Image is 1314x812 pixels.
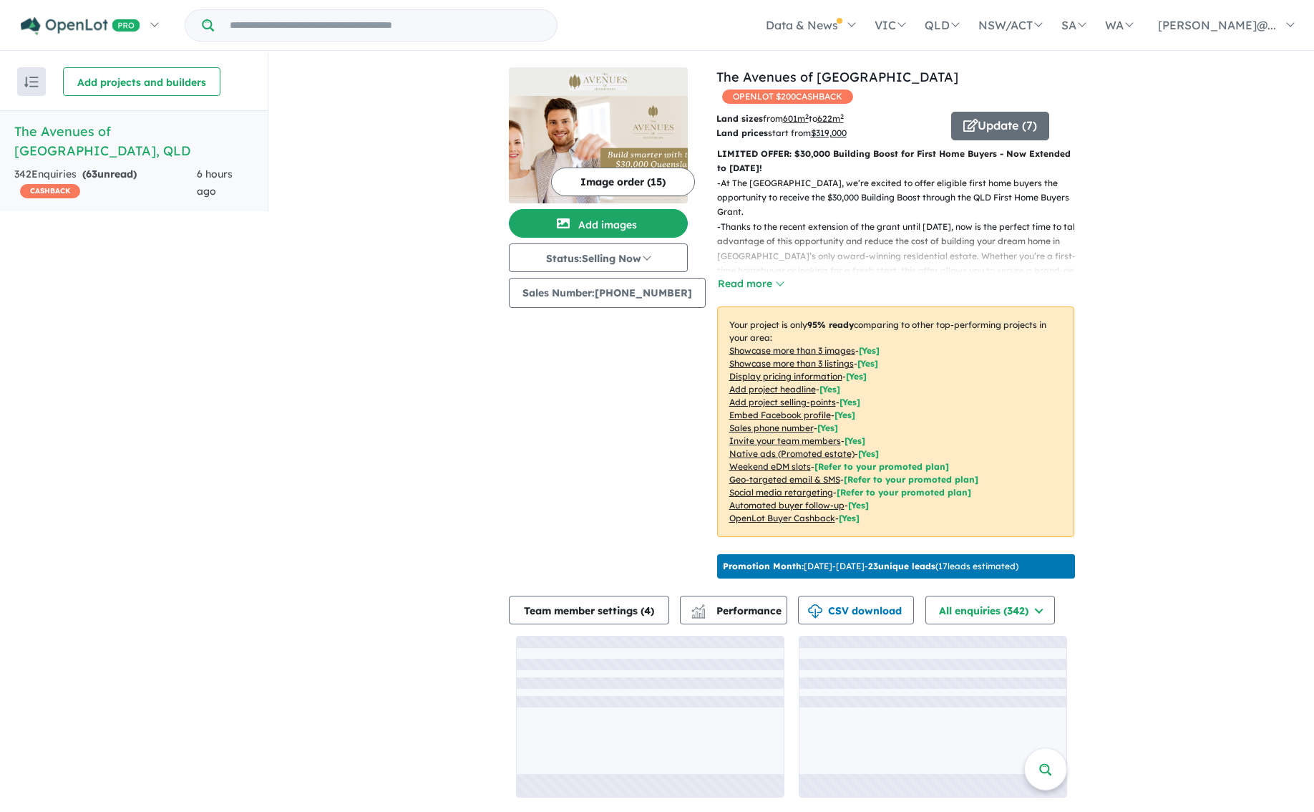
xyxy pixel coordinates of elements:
[814,461,949,472] span: [Refer to your promoted plan]
[798,596,914,624] button: CSV download
[857,358,878,369] span: [ Yes ]
[817,113,844,124] u: 622 m
[717,276,784,292] button: Read more
[20,184,80,198] span: CASHBACK
[834,410,855,420] span: [ Yes ]
[805,112,809,120] sup: 2
[717,220,1086,307] p: - Thanks to the recent extension of the grant until [DATE], now is the perfect time to take advan...
[729,435,841,446] u: Invite your team members
[840,112,844,120] sup: 2
[717,147,1074,176] p: LIMITED OFFER: $30,000 Building Boost for First Home Buyers - Now Extended to [DATE]!
[717,176,1086,220] p: - At The [GEOGRAPHIC_DATA], we’re excited to offer eligible first home buyers the opportunity to ...
[807,319,854,330] b: 95 % ready
[644,604,651,617] span: 4
[925,596,1055,624] button: All enquiries (342)
[723,560,1018,573] p: [DATE] - [DATE] - ( 17 leads estimated)
[729,358,854,369] u: Showcase more than 3 listings
[729,410,831,420] u: Embed Facebook profile
[551,168,695,196] button: Image order (15)
[82,168,137,180] strong: ( unread)
[716,69,958,85] a: The Avenues of [GEOGRAPHIC_DATA]
[809,113,844,124] span: to
[837,487,971,498] span: [Refer to your promoted plan]
[817,422,838,433] span: [ Yes ]
[509,209,688,238] button: Add images
[197,168,233,198] span: 6 hours ago
[729,474,840,485] u: Geo-targeted email & SMS
[729,448,855,459] u: Native ads (Promoted estate)
[729,461,811,472] u: Weekend eDM slots
[729,422,814,433] u: Sales phone number
[691,609,706,618] img: bar-chart.svg
[717,306,1074,537] p: Your project is only comparing to other top-performing projects in your area: - - - - - - - - - -...
[14,122,253,160] h5: The Avenues of [GEOGRAPHIC_DATA] , QLD
[509,243,688,272] button: Status:Selling Now
[845,435,865,446] span: [ Yes ]
[691,604,704,612] img: line-chart.svg
[716,113,763,124] b: Land sizes
[811,127,847,138] u: $ 319,000
[509,596,669,624] button: Team member settings (4)
[86,168,97,180] span: 63
[839,397,860,407] span: [ Yes ]
[808,604,822,619] img: download icon
[509,278,706,308] button: Sales Number:[PHONE_NUMBER]
[680,596,787,624] button: Performance
[14,166,197,200] div: 342 Enquir ies
[729,371,842,382] u: Display pricing information
[848,500,869,511] span: [Yes]
[729,345,855,356] u: Showcase more than 3 images
[509,67,688,203] a: The Avenues of Highfields - Highfields LogoThe Avenues of Highfields - Highfields
[716,112,940,126] p: from
[846,371,867,382] span: [ Yes ]
[729,487,833,498] u: Social media retargeting
[729,384,816,395] u: Add project headline
[951,112,1049,140] button: Update (7)
[693,604,782,617] span: Performance
[729,500,845,511] u: Automated buyer follow-up
[24,77,39,87] img: sort.svg
[783,113,809,124] u: 601 m
[729,513,835,523] u: OpenLot Buyer Cashback
[723,561,804,571] b: Promotion Month:
[722,90,853,104] span: OPENLOT $ 200 CASHBACK
[716,127,768,138] b: Land prices
[21,17,140,35] img: Openlot PRO Logo White
[858,448,879,459] span: [Yes]
[839,513,860,523] span: [Yes]
[63,67,220,96] button: Add projects and builders
[515,73,682,90] img: The Avenues of Highfields - Highfields Logo
[844,474,978,485] span: [Refer to your promoted plan]
[1158,18,1276,32] span: [PERSON_NAME]@...
[729,397,836,407] u: Add project selling-points
[859,345,880,356] span: [ Yes ]
[217,10,554,41] input: Try estate name, suburb, builder or developer
[868,561,935,571] b: 23 unique leads
[819,384,840,395] span: [ Yes ]
[716,126,940,140] p: start from
[509,96,688,203] img: The Avenues of Highfields - Highfields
